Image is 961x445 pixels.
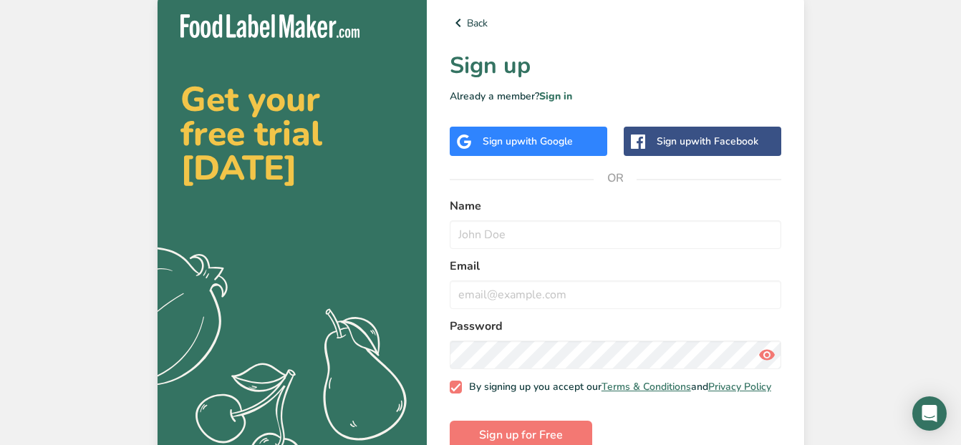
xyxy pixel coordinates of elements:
div: Sign up [657,134,758,149]
span: OR [594,157,637,200]
label: Password [450,318,781,335]
p: Already a member? [450,89,781,104]
a: Sign in [539,89,572,103]
span: By signing up you accept our and [462,381,771,393]
a: Terms & Conditions [602,380,691,393]
div: Sign up [483,134,573,149]
img: Food Label Maker [180,14,359,38]
input: John Doe [450,220,781,249]
span: with Facebook [691,135,758,148]
span: with Google [517,135,573,148]
label: Name [450,197,781,215]
label: Email [450,258,781,275]
span: Sign up for Free [479,426,563,444]
h1: Sign up [450,49,781,83]
div: Open Intercom Messenger [912,396,947,431]
h2: Get your free trial [DATE] [180,82,404,185]
a: Back [450,14,781,31]
a: Privacy Policy [708,380,771,393]
input: email@example.com [450,280,781,309]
